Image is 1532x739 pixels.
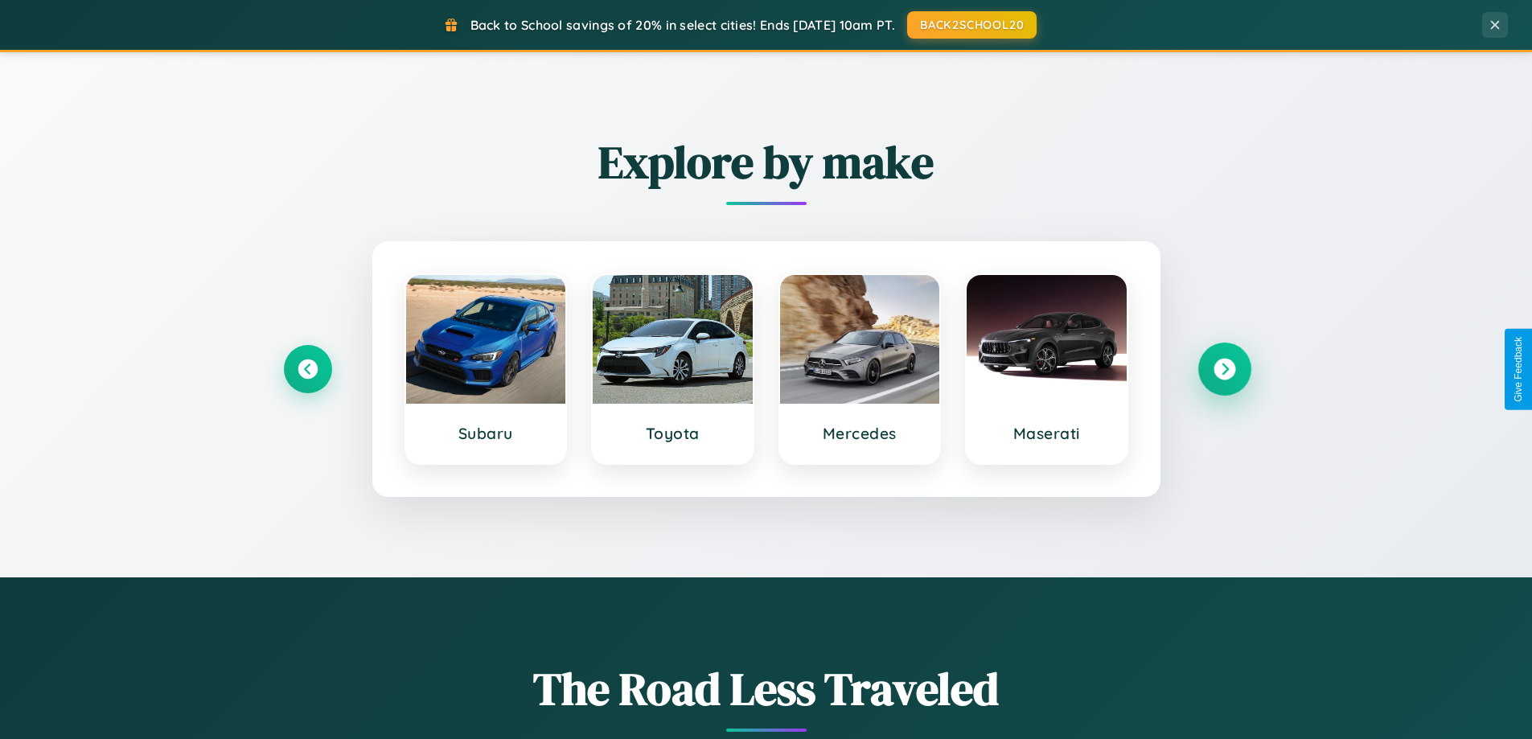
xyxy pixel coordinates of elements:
[609,424,737,443] h3: Toyota
[983,424,1111,443] h3: Maserati
[796,424,924,443] h3: Mercedes
[284,658,1249,720] h1: The Road Less Traveled
[284,131,1249,193] h2: Explore by make
[907,11,1037,39] button: BACK2SCHOOL20
[470,17,895,33] span: Back to School savings of 20% in select cities! Ends [DATE] 10am PT.
[1513,337,1524,402] div: Give Feedback
[422,424,550,443] h3: Subaru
